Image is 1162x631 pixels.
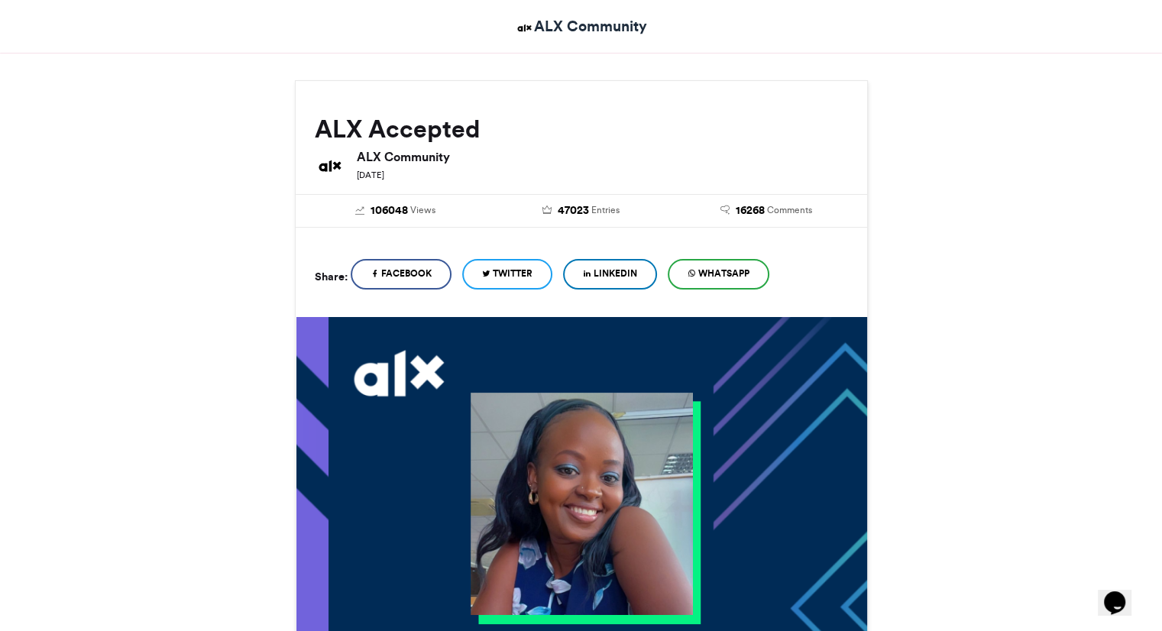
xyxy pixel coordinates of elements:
[493,267,532,280] span: Twitter
[685,202,848,219] a: 16268 Comments
[594,267,637,280] span: LinkedIn
[357,170,384,180] small: [DATE]
[1098,570,1147,616] iframe: chat widget
[563,259,657,290] a: LinkedIn
[515,15,647,37] a: ALX Community
[315,202,477,219] a: 106048 Views
[591,203,620,217] span: Entries
[558,202,589,219] span: 47023
[668,259,769,290] a: WhatsApp
[381,267,432,280] span: Facebook
[315,115,848,143] h2: ALX Accepted
[315,150,345,181] img: ALX Community
[515,18,534,37] img: ALX Community
[357,150,848,163] h6: ALX Community
[410,203,435,217] span: Views
[500,202,662,219] a: 47023 Entries
[462,259,552,290] a: Twitter
[767,203,812,217] span: Comments
[315,267,348,286] h5: Share:
[698,267,749,280] span: WhatsApp
[351,259,452,290] a: Facebook
[736,202,765,219] span: 16268
[371,202,408,219] span: 106048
